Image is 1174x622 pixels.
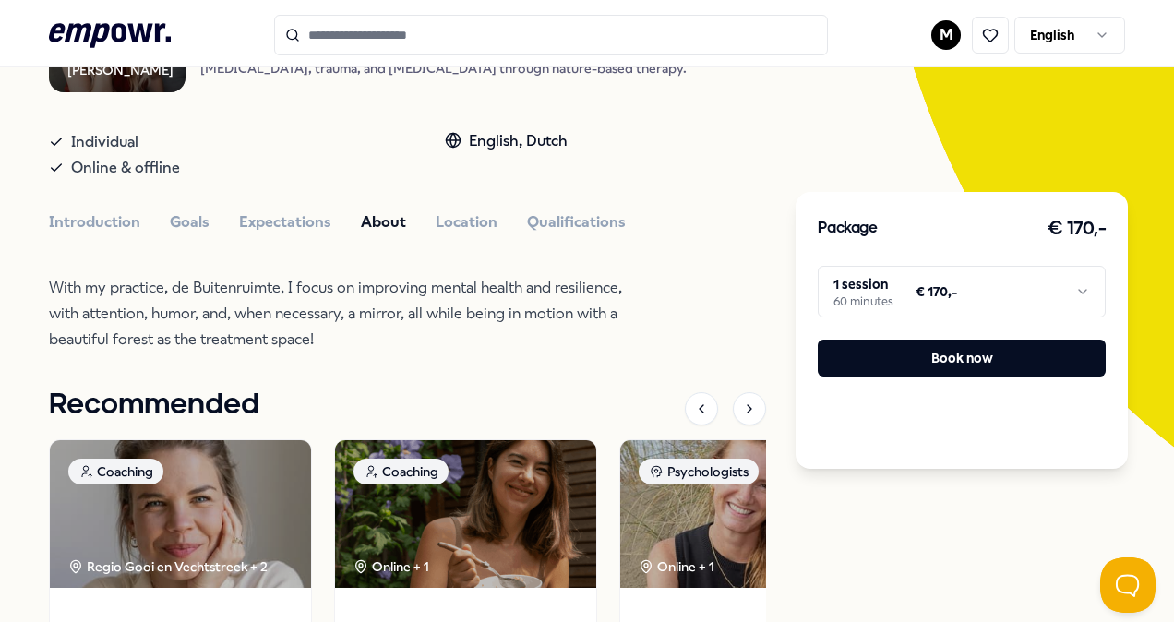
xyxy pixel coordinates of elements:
[931,20,961,50] button: M
[353,556,429,577] div: Online + 1
[68,459,163,484] div: Coaching
[239,210,331,234] button: Expectations
[353,459,449,484] div: Coaching
[639,459,759,484] div: Psychologists
[818,217,877,241] h3: Package
[639,556,714,577] div: Online + 1
[49,275,649,353] p: With my practice, de Buitenruimte, I focus on improving mental health and resilience, with attent...
[527,210,626,234] button: Qualifications
[361,210,406,234] button: About
[1100,557,1156,613] iframe: Help Scout Beacon - Open
[50,440,311,588] img: package image
[445,129,568,153] div: English, Dutch
[436,210,497,234] button: Location
[620,440,881,588] img: package image
[71,155,180,181] span: Online & offline
[818,340,1106,377] button: Book now
[274,15,828,55] input: Search for products, categories or subcategories
[170,210,210,234] button: Goals
[49,210,140,234] button: Introduction
[68,556,268,577] div: Regio Gooi en Vechtstreek + 2
[335,440,596,588] img: package image
[1048,214,1107,244] h3: € 170,-
[71,129,138,155] span: Individual
[49,382,259,428] h1: Recommended
[67,60,174,80] div: [PERSON_NAME]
